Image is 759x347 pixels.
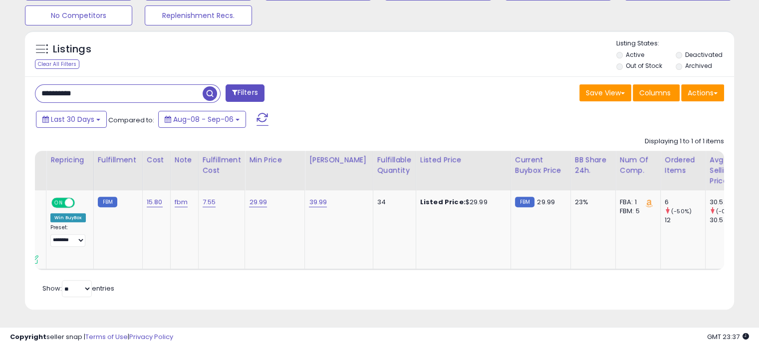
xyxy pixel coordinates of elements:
label: Out of Stock [626,61,662,70]
strong: Copyright [10,332,46,342]
div: Clear All Filters [35,59,79,69]
span: Show: entries [42,284,114,293]
a: 39.99 [309,197,327,207]
small: (-50%) [671,207,692,215]
div: Fulfillable Quantity [377,155,412,176]
button: No Competitors [25,5,132,25]
a: Privacy Policy [129,332,173,342]
button: Replenishment Recs. [145,5,252,25]
button: Aug-08 - Sep-06 [158,111,246,128]
div: BB Share 24h. [575,155,611,176]
div: Preset: [50,224,86,247]
span: ON [52,199,65,207]
div: 30.52 [710,198,750,207]
label: Archived [685,61,712,70]
span: Columns [639,88,671,98]
h5: Listings [53,42,91,56]
div: Min Price [249,155,300,165]
a: fbm [175,197,188,207]
b: Listed Price: [420,197,466,207]
label: Deactivated [685,50,722,59]
span: Aug-08 - Sep-06 [173,114,234,124]
small: (-0.03%) [716,207,742,215]
div: 23% [575,198,608,207]
button: Actions [681,84,724,101]
div: Num of Comp. [620,155,656,176]
div: [PERSON_NAME] [309,155,368,165]
div: Note [175,155,194,165]
label: Active [626,50,644,59]
a: Terms of Use [85,332,128,342]
small: FBM [98,197,117,207]
div: Listed Price [420,155,506,165]
div: Win BuyBox [50,213,86,222]
span: OFF [73,199,89,207]
span: Compared to: [108,115,154,125]
div: Fulfillment [98,155,138,165]
span: 29.99 [537,197,555,207]
div: 30.53 [710,216,750,225]
div: FBA: 1 [620,198,653,207]
span: Last 30 Days [51,114,94,124]
div: 34 [377,198,408,207]
button: Save View [579,84,631,101]
button: Last 30 Days [36,111,107,128]
button: Columns [633,84,680,101]
div: FBM: 5 [620,207,653,216]
p: Listing States: [616,39,734,48]
div: Cost [147,155,166,165]
div: Ordered Items [665,155,701,176]
div: $29.99 [420,198,503,207]
button: Filters [226,84,264,102]
a: 29.99 [249,197,267,207]
div: Displaying 1 to 1 of 1 items [645,137,724,146]
div: seller snap | | [10,333,173,342]
div: Fulfillment Cost [203,155,241,176]
a: 15.80 [147,197,163,207]
a: 7.55 [203,197,216,207]
span: 2025-10-7 23:37 GMT [707,332,749,342]
div: 12 [665,216,705,225]
div: 6 [665,198,705,207]
div: Avg Selling Price [710,155,746,186]
div: Repricing [50,155,89,165]
div: Current Buybox Price [515,155,566,176]
small: FBM [515,197,534,207]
